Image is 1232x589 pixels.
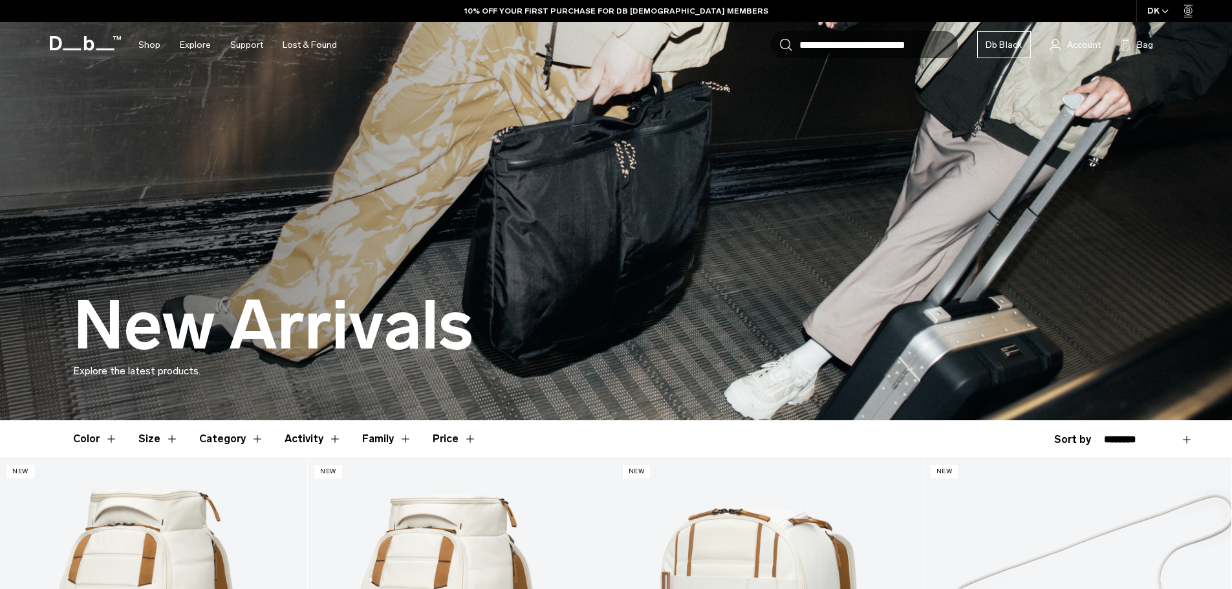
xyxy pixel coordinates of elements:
span: Bag [1137,38,1153,52]
a: Db Black [977,31,1031,58]
p: Explore the latest products. [73,363,1160,379]
a: Account [1050,37,1101,52]
p: New [6,465,34,478]
button: Bag [1120,37,1153,52]
button: Toggle Filter [73,420,118,458]
button: Toggle Filter [285,420,341,458]
p: New [314,465,342,478]
a: Explore [180,22,211,68]
button: Toggle Filter [138,420,178,458]
a: Lost & Found [283,22,337,68]
span: Account [1067,38,1101,52]
h1: New Arrivals [73,288,473,363]
button: Toggle Price [433,420,477,458]
button: Toggle Filter [199,420,264,458]
button: Toggle Filter [362,420,412,458]
a: Support [230,22,263,68]
p: New [623,465,651,478]
nav: Main Navigation [129,22,347,68]
a: Shop [138,22,160,68]
a: 10% OFF YOUR FIRST PURCHASE FOR DB [DEMOGRAPHIC_DATA] MEMBERS [464,5,768,17]
p: New [931,465,958,478]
